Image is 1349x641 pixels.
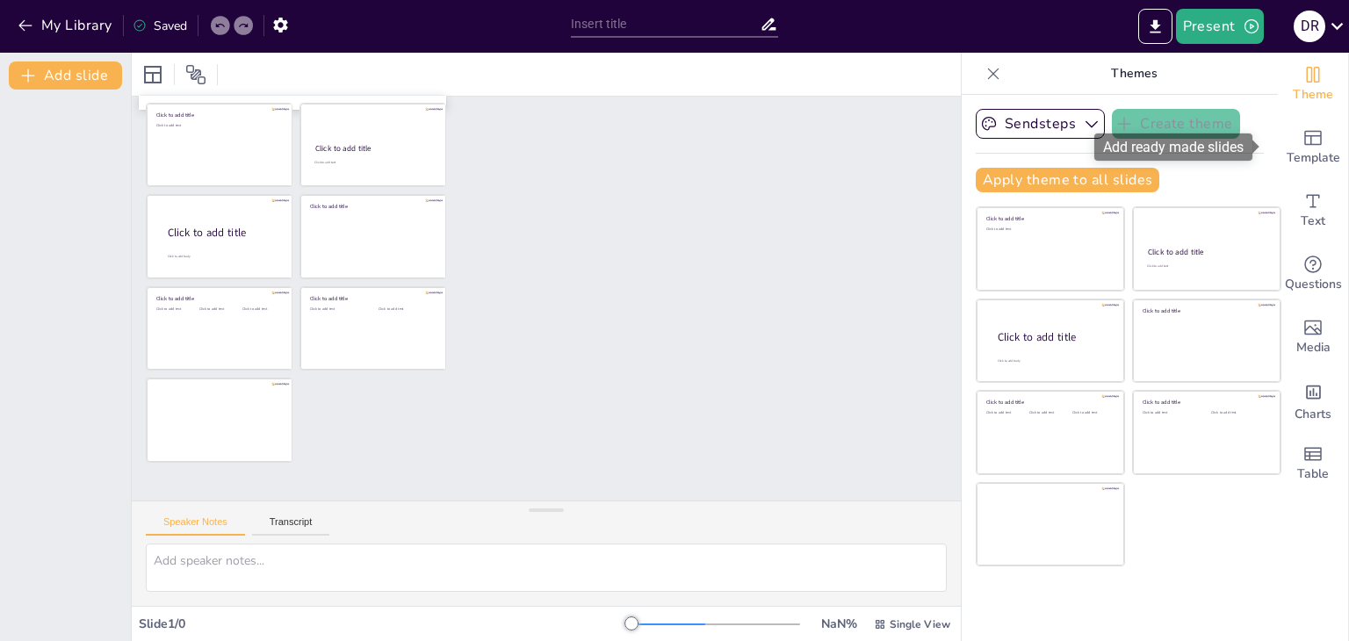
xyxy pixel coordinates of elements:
div: Slide 1 / 0 [139,616,631,632]
span: Text [1301,212,1325,231]
div: Saved [133,18,187,34]
span: Click to add body [998,358,1021,363]
span: Click to add text [986,227,1012,232]
span: Single View [890,617,950,631]
span: Click to add title [310,295,348,302]
div: Change the overall theme [1278,53,1348,116]
span: Click to add body [168,255,191,259]
span: Click to add title [310,204,348,211]
span: Click to add text [1147,264,1168,269]
span: Click to add text [199,306,225,311]
button: Sendsteps [976,109,1105,139]
span: Click to add text [1072,411,1098,415]
button: Export to PowerPoint [1138,9,1172,44]
button: My Library [13,11,119,40]
span: Click to add text [379,306,404,311]
button: Present [1176,9,1264,44]
span: Click to add title [1148,247,1204,257]
span: Click to add text [242,306,268,311]
span: Questions [1285,275,1342,294]
span: Media [1296,338,1331,357]
div: Add ready made slides [1278,116,1348,179]
span: Click to add text [1029,411,1055,415]
div: Add a table [1278,432,1348,495]
span: Click to add text [156,123,182,127]
span: Click to add title [168,226,246,241]
button: Add slide [9,61,122,90]
span: Click to add title [156,295,194,302]
span: Click to add text [314,161,335,165]
p: Themes [1007,53,1260,95]
div: Add text boxes [1278,179,1348,242]
div: D R [1294,11,1325,42]
button: Transcript [252,516,330,536]
span: Click to add title [986,400,1024,407]
span: Charts [1295,405,1331,424]
span: Click to add title [156,112,194,119]
div: Add charts and graphs [1278,369,1348,432]
button: Apply theme to all slides [976,168,1159,192]
span: Click to add text [1143,411,1168,415]
span: Click to add title [1143,307,1180,314]
div: Get real-time input from your audience [1278,242,1348,306]
span: Click to add text [986,411,1012,415]
div: Add ready made slides [1094,133,1252,161]
span: Position [185,64,206,85]
span: Click to add title [986,216,1024,223]
span: Theme [1293,85,1333,104]
span: Click to add text [156,306,182,311]
span: Click to add title [1143,400,1180,407]
div: NaN % [818,616,860,632]
span: Click to add title [315,143,372,154]
div: Layout [139,61,167,89]
span: Click to add text [1211,411,1237,415]
span: Template [1287,148,1340,168]
div: Add images, graphics, shapes or video [1278,306,1348,369]
span: Click to add text [310,306,335,311]
input: Insert title [571,11,760,37]
button: Create theme [1112,109,1240,139]
button: Speaker Notes [146,516,245,536]
span: Click to add title [998,330,1076,345]
button: D R [1294,9,1325,44]
span: Table [1297,465,1329,484]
